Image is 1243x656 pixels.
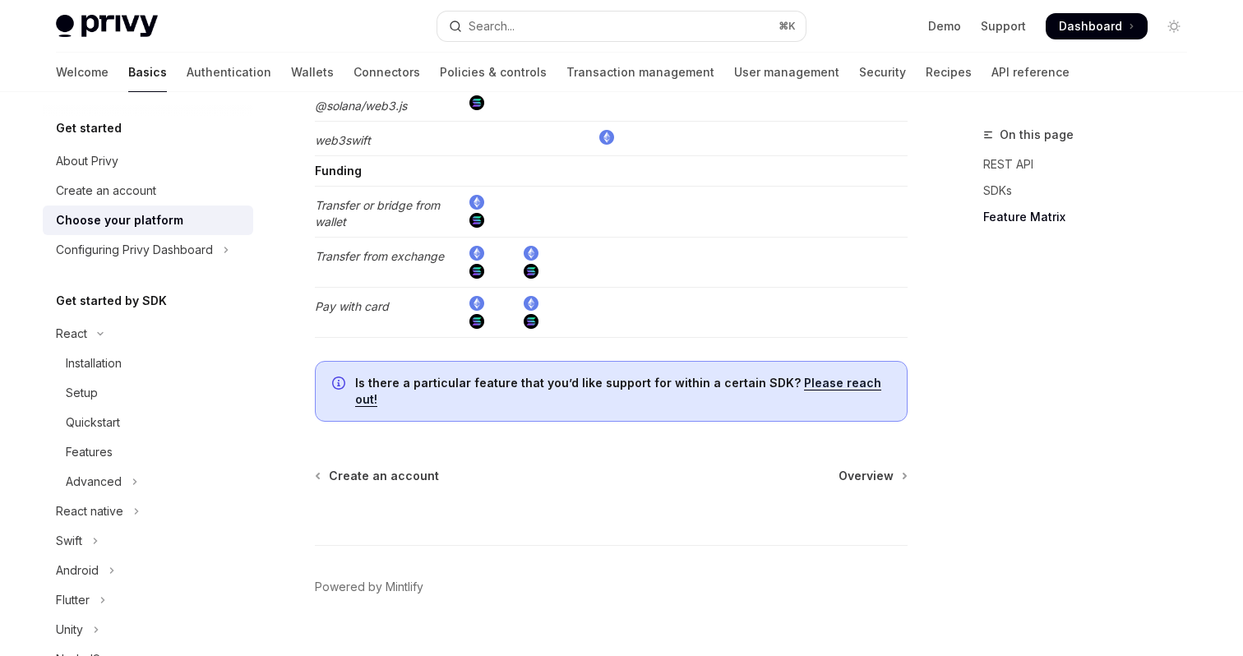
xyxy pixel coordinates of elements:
a: SDKs [983,178,1200,204]
span: Overview [839,468,894,484]
button: Toggle React native section [43,497,253,526]
span: ⌘ K [779,20,796,33]
div: Unity [56,620,83,640]
button: Toggle Swift section [43,526,253,556]
img: ethereum.png [469,296,484,311]
img: ethereum.png [599,130,614,145]
button: Toggle Configuring Privy Dashboard section [43,235,253,265]
div: Quickstart [66,413,120,432]
button: Toggle Unity section [43,615,253,644]
a: Choose your platform [43,206,253,235]
span: Dashboard [1059,18,1122,35]
img: solana.png [469,314,484,329]
div: Flutter [56,590,90,610]
a: Demo [928,18,961,35]
a: Recipes [926,53,972,92]
div: React native [56,501,123,521]
a: Installation [43,349,253,378]
a: Please reach out! [355,376,881,407]
a: Welcome [56,53,109,92]
div: About Privy [56,151,118,171]
div: Swift [56,531,82,551]
button: Toggle dark mode [1161,13,1187,39]
a: API reference [991,53,1070,92]
a: Dashboard [1046,13,1148,39]
div: Advanced [66,472,122,492]
a: Security [859,53,906,92]
span: Create an account [329,468,439,484]
a: Transaction management [566,53,714,92]
a: Quickstart [43,408,253,437]
a: Create an account [43,176,253,206]
div: Setup [66,383,98,403]
a: REST API [983,151,1200,178]
em: Transfer from exchange [315,249,444,263]
img: solana.png [524,264,538,279]
img: solana.png [524,314,538,329]
img: ethereum.png [469,195,484,210]
svg: Info [332,377,349,393]
em: @solana/web3.js [315,99,407,113]
img: solana.png [469,95,484,110]
em: web3swift [315,133,371,147]
img: ethereum.png [524,296,538,311]
div: Choose your platform [56,210,183,230]
a: Overview [839,468,906,484]
h5: Get started [56,118,122,138]
div: Android [56,561,99,580]
em: Transfer or bridge from wallet [315,198,440,229]
a: Feature Matrix [983,204,1200,230]
strong: Is there a particular feature that you’d like support for within a certain SDK? [355,376,801,390]
img: ethereum.png [469,246,484,261]
a: Policies & controls [440,53,547,92]
div: Features [66,442,113,462]
img: solana.png [469,264,484,279]
div: Installation [66,353,122,373]
span: On this page [1000,125,1074,145]
button: Open search [437,12,806,41]
a: User management [734,53,839,92]
a: Powered by Mintlify [315,579,423,595]
a: Features [43,437,253,467]
button: Toggle Flutter section [43,585,253,615]
img: ethereum.png [524,246,538,261]
a: Basics [128,53,167,92]
a: About Privy [43,146,253,176]
a: Connectors [353,53,420,92]
img: solana.png [469,213,484,228]
button: Toggle Advanced section [43,467,253,497]
h5: Get started by SDK [56,291,167,311]
div: Create an account [56,181,156,201]
a: Support [981,18,1026,35]
div: React [56,324,87,344]
a: Authentication [187,53,271,92]
em: Pay with card [315,299,389,313]
strong: Funding [315,164,362,178]
a: Create an account [317,468,439,484]
button: Toggle Android section [43,556,253,585]
a: Wallets [291,53,334,92]
button: Toggle React section [43,319,253,349]
div: Search... [469,16,515,36]
a: Setup [43,378,253,408]
div: Configuring Privy Dashboard [56,240,213,260]
img: light logo [56,15,158,38]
